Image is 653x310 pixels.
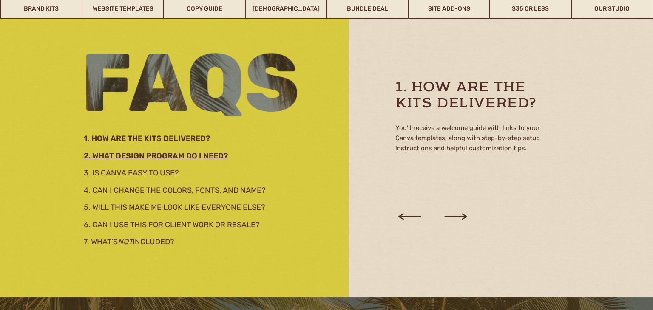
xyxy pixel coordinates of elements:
a: 2. What design program do I need? [84,150,268,159]
a: 7. What’snotincluded? [84,236,268,245]
p: You’ll receive a welcome guide with links to your Canva templates, along with step-by-step setup ... [395,123,554,159]
h3: 7. What’s included? [84,236,268,245]
a: 6. Can I use this for client work or resale? [84,219,292,228]
a: 4. Can I change the colors, fonts, and name? [84,184,284,194]
a: 5. Will this make me look like everyone else? [84,201,292,211]
i: not [118,237,133,246]
a: 3. Is Canva easy to use? [84,167,290,176]
h3: 1. How are the kits delivered? [396,80,564,109]
a: 1. How are the kits delivered? [84,132,279,142]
